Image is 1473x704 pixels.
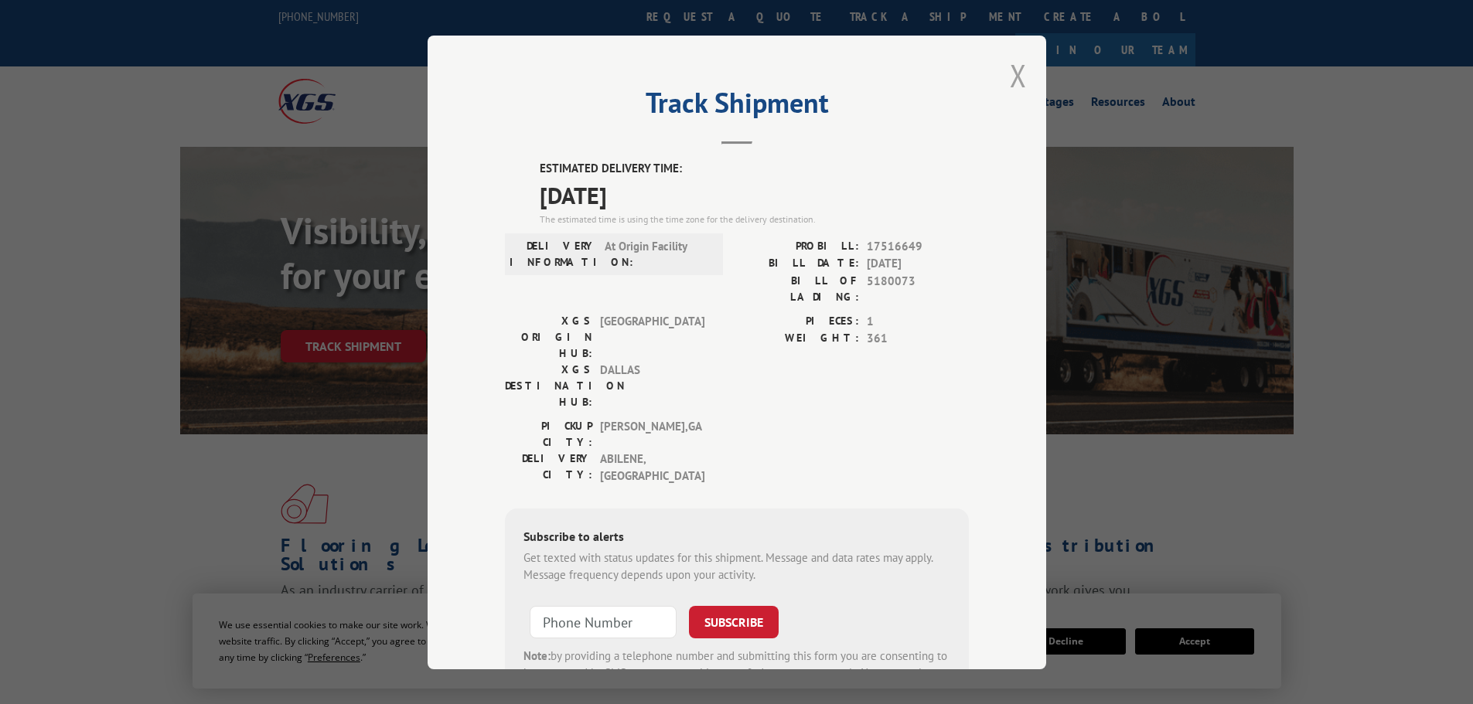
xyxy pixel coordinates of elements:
label: XGS ORIGIN HUB: [505,312,592,361]
span: [PERSON_NAME] , GA [600,417,704,450]
span: 5180073 [867,272,969,304]
label: XGS DESTINATION HUB: [505,361,592,410]
div: by providing a telephone number and submitting this form you are consenting to be contacted by SM... [523,647,950,699]
label: WEIGHT: [737,330,859,348]
div: Get texted with status updates for this shipment. Message and data rates may apply. Message frequ... [523,549,950,583]
span: [DATE] [540,177,969,212]
label: PROBILL: [737,237,859,255]
label: PICKUP CITY: [505,417,592,450]
label: DELIVERY CITY: [505,450,592,485]
span: [GEOGRAPHIC_DATA] [600,312,704,361]
span: 1 [867,312,969,330]
label: ESTIMATED DELIVERY TIME: [540,160,969,178]
span: DALLAS [600,361,704,410]
label: DELIVERY INFORMATION: [510,237,597,270]
label: PIECES: [737,312,859,330]
span: 361 [867,330,969,348]
span: [DATE] [867,255,969,273]
label: BILL DATE: [737,255,859,273]
h2: Track Shipment [505,92,969,121]
div: The estimated time is using the time zone for the delivery destination. [540,212,969,226]
button: Close modal [1010,55,1027,96]
span: ABILENE , [GEOGRAPHIC_DATA] [600,450,704,485]
strong: Note: [523,648,551,662]
label: BILL OF LADING: [737,272,859,304]
span: At Origin Facility [605,237,709,270]
span: 17516649 [867,237,969,255]
input: Phone Number [530,605,677,638]
div: Subscribe to alerts [523,526,950,549]
button: SUBSCRIBE [689,605,779,638]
